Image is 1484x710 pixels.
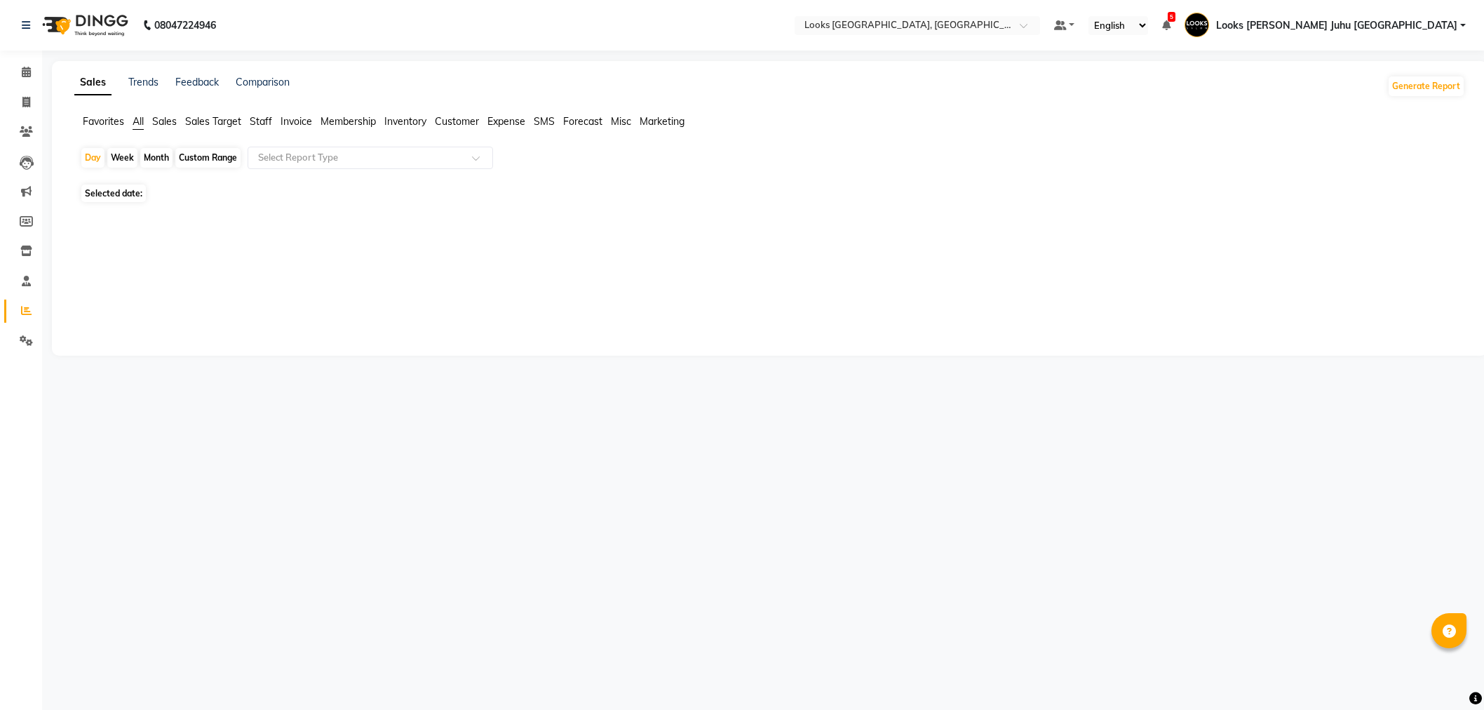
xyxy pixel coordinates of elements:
iframe: chat widget [1425,654,1470,696]
a: Trends [128,76,158,88]
span: Staff [250,115,272,128]
a: Feedback [175,76,219,88]
img: logo [36,6,132,45]
b: 08047224946 [154,6,216,45]
span: Sales [152,115,177,128]
span: SMS [534,115,555,128]
span: Membership [321,115,376,128]
div: Month [140,148,173,168]
span: Looks [PERSON_NAME] Juhu [GEOGRAPHIC_DATA] [1216,18,1457,33]
span: Misc [611,115,631,128]
div: Day [81,148,104,168]
div: Custom Range [175,148,241,168]
a: 5 [1162,19,1171,32]
span: Sales Target [185,115,241,128]
span: Inventory [384,115,426,128]
a: Comparison [236,76,290,88]
img: Looks JW Marriott Juhu Mumbai [1185,13,1209,37]
span: Expense [487,115,525,128]
span: Selected date: [81,185,146,202]
span: Forecast [563,115,602,128]
span: Invoice [281,115,312,128]
span: 5 [1168,12,1175,22]
div: Week [107,148,137,168]
a: Sales [74,70,112,95]
span: Favorites [83,115,124,128]
button: Generate Report [1389,76,1464,96]
span: All [133,115,144,128]
span: Customer [435,115,479,128]
span: Marketing [640,115,684,128]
